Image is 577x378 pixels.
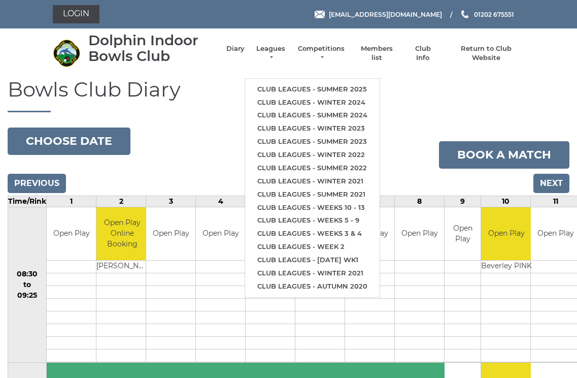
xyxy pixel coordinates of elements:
[245,267,380,280] a: Club leagues - Winter 2021
[245,227,380,240] a: Club leagues - Weeks 3 & 4
[245,280,380,293] a: Club leagues - Autumn 2020
[196,196,246,207] td: 4
[245,240,380,254] a: Club leagues - Week 2
[460,10,514,19] a: Phone us 01202 675551
[245,175,380,188] a: Club leagues - Winter 2021
[88,33,216,64] div: Dolphin Indoor Bowls Club
[245,109,380,122] a: Club leagues - Summer 2024
[96,207,148,261] td: Open Play Online Booking
[8,78,569,112] h1: Bowls Club Diary
[8,174,66,193] input: Previous
[474,10,514,18] span: 01202 675551
[245,214,380,227] a: Club leagues - Weeks 5 - 9
[445,207,481,261] td: Open Play
[245,78,380,298] ul: Leagues
[96,261,148,273] td: [PERSON_NAME]
[481,207,532,261] td: Open Play
[8,196,47,207] td: Time/Rink
[245,201,380,214] a: Club leagues - Weeks 10 - 13
[196,207,245,261] td: Open Play
[245,188,380,201] a: Club leagues - Summer 2021
[533,174,569,193] input: Next
[146,196,196,207] td: 3
[481,261,532,273] td: Beverley PINK
[245,254,380,267] a: Club leagues - [DATE] wk1
[315,11,325,18] img: Email
[255,44,287,62] a: Leagues
[245,83,380,96] a: Club leagues - Summer 2025
[297,44,346,62] a: Competitions
[146,207,195,261] td: Open Play
[226,44,245,53] a: Diary
[245,148,380,162] a: Club leagues - Winter 2022
[481,196,531,207] td: 10
[245,122,380,135] a: Club leagues - Winter 2023
[448,44,524,62] a: Return to Club Website
[96,196,146,207] td: 2
[439,141,569,169] a: Book a match
[395,196,445,207] td: 8
[47,207,96,261] td: Open Play
[245,96,380,109] a: Club leagues - Winter 2024
[47,196,96,207] td: 1
[329,10,442,18] span: [EMAIL_ADDRESS][DOMAIN_NAME]
[8,207,47,363] td: 08:30 to 09:25
[245,135,380,148] a: Club leagues - Summer 2023
[53,39,81,67] img: Dolphin Indoor Bowls Club
[356,44,398,62] a: Members list
[245,162,380,175] a: Club leagues - Summer 2022
[53,5,99,23] a: Login
[395,207,444,261] td: Open Play
[408,44,437,62] a: Club Info
[315,10,442,19] a: Email [EMAIL_ADDRESS][DOMAIN_NAME]
[8,128,130,155] button: Choose date
[461,10,468,18] img: Phone us
[445,196,481,207] td: 9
